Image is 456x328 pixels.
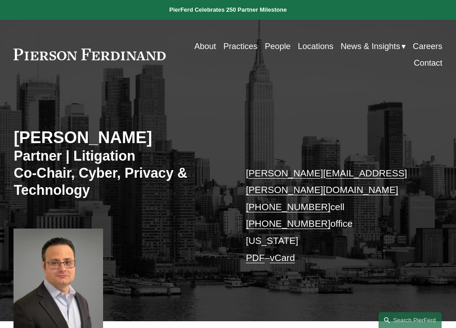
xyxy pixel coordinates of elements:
a: People [265,38,290,54]
a: Contact [414,54,442,71]
a: Careers [413,38,442,54]
a: Search this site [379,312,442,328]
a: [PHONE_NUMBER] [246,218,330,229]
h3: Partner | Litigation Co-Chair, Cyber, Privacy & Technology [14,148,228,199]
span: News & Insights [341,39,400,54]
h2: [PERSON_NAME] [14,128,228,148]
a: [PERSON_NAME][EMAIL_ADDRESS][PERSON_NAME][DOMAIN_NAME] [246,168,407,195]
a: Practices [223,38,257,54]
p: cell office [US_STATE] – [246,165,424,266]
a: PDF [246,252,265,263]
a: vCard [270,252,295,263]
a: [PHONE_NUMBER] [246,202,330,212]
a: About [194,38,216,54]
a: folder dropdown [341,38,406,54]
a: Locations [298,38,334,54]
